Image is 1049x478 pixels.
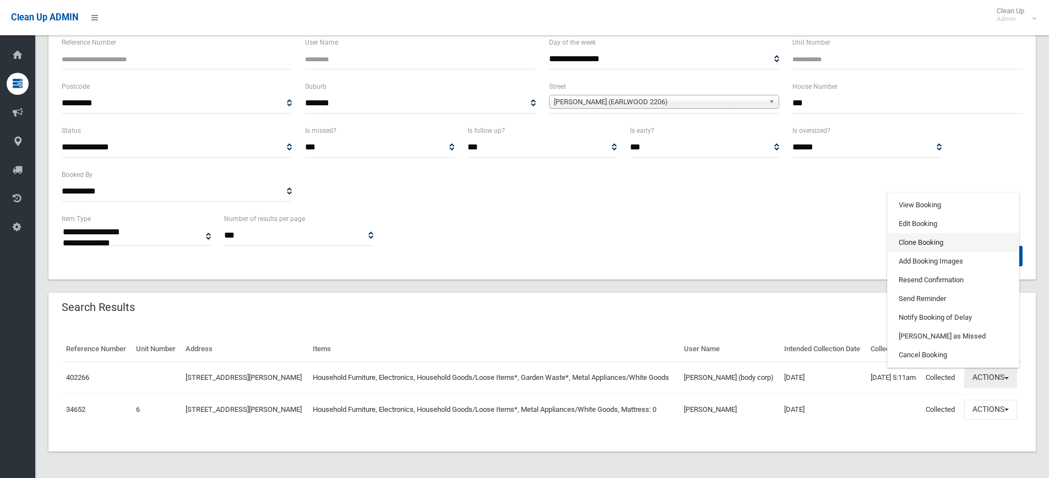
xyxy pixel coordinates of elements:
[66,405,85,413] a: 34652
[888,271,1019,289] a: Resend Confirmation
[62,169,93,181] label: Booked By
[888,308,1019,327] a: Notify Booking of Delay
[866,337,921,362] th: Collected At
[305,36,338,49] label: User Name
[62,125,81,137] label: Status
[305,80,327,93] label: Suburb
[308,394,680,425] td: Household Furniture, Electronics, Household Goods/Loose Items*, Metal Appliances/White Goods, Mat...
[186,405,302,413] a: [STREET_ADDRESS][PERSON_NAME]
[468,125,505,137] label: Is follow up?
[792,80,838,93] label: House Number
[780,362,866,394] td: [DATE]
[780,394,866,425] td: [DATE]
[888,196,1019,214] a: View Booking
[888,233,1019,252] a: Clone Booking
[308,337,680,362] th: Items
[888,214,1019,233] a: Edit Booking
[888,346,1019,364] a: Cancel Booking
[680,362,780,394] td: [PERSON_NAME] (body corp)
[305,125,336,137] label: Is missed?
[224,213,305,225] label: Number of results per page
[921,394,960,425] td: Collected
[554,95,764,109] span: [PERSON_NAME] (EARLWOOD 2206)
[792,36,830,49] label: Unit Number
[964,400,1017,420] button: Actions
[997,15,1024,23] small: Admin
[866,362,921,394] td: [DATE] 5:11am
[132,337,181,362] th: Unit Number
[11,12,78,23] span: Clean Up ADMIN
[181,337,308,362] th: Address
[549,80,566,93] label: Street
[630,125,654,137] label: Is early?
[921,362,960,394] td: Collected
[186,373,302,382] a: [STREET_ADDRESS][PERSON_NAME]
[62,36,116,49] label: Reference Number
[308,362,680,394] td: Household Furniture, Electronics, Household Goods/Loose Items*, Garden Waste*, Metal Appliances/W...
[66,373,89,382] a: 402266
[888,252,1019,271] a: Add Booking Images
[888,327,1019,346] a: [PERSON_NAME] as Missed
[549,36,596,49] label: Day of the week
[888,289,1019,308] a: Send Reminder
[780,337,866,362] th: Intended Collection Date
[62,80,90,93] label: Postcode
[132,394,181,425] td: 6
[62,337,132,362] th: Reference Number
[792,125,830,137] label: Is oversized?
[680,337,780,362] th: User Name
[964,368,1017,388] button: Actions
[991,7,1035,23] span: Clean Up
[48,297,148,318] header: Search Results
[680,394,780,425] td: [PERSON_NAME]
[62,213,91,225] label: Item Type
